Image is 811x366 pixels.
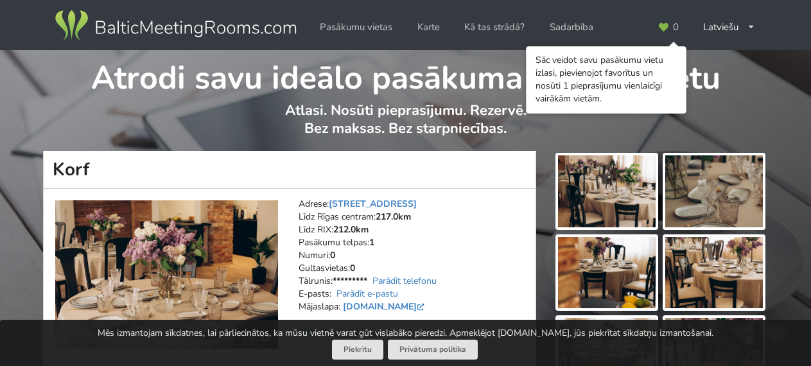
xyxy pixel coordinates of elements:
[332,340,383,360] button: Piekrītu
[53,8,299,44] img: Baltic Meeting Rooms
[665,237,763,309] img: Korf | Liepāja | Pasākumu vieta - galerijas bilde
[330,249,335,261] strong: 0
[455,15,534,40] a: Kā tas strādā?
[343,301,427,313] a: [DOMAIN_NAME]
[333,223,369,236] strong: 212.0km
[44,101,767,151] p: Atlasi. Nosūti pieprasījumu. Rezervē. Bez maksas. Bez starpniecības.
[372,275,437,287] a: Parādīt telefonu
[43,151,536,189] h1: Korf
[665,155,763,227] img: Korf | Liepāja | Pasākumu vieta - galerijas bilde
[694,15,764,40] div: Latviešu
[299,198,527,326] address: Adrese: Līdz Rīgas centram: Līdz RIX: Pasākumu telpas: Numuri: Gultasvietas: Tālrunis: E-pasts: M...
[336,288,398,300] a: Parādīt e-pastu
[369,236,374,248] strong: 1
[55,200,278,349] a: Svinību telpa | Liepāja | Korf 1 / 19
[55,200,278,349] img: Svinību telpa | Liepāja | Korf
[541,15,602,40] a: Sadarbība
[350,262,355,274] strong: 0
[44,50,767,99] h1: Atrodi savu ideālo pasākuma norises vietu
[558,155,656,227] img: Korf | Liepāja | Pasākumu vieta - galerijas bilde
[329,198,417,210] a: [STREET_ADDRESS]
[558,237,656,309] img: Korf | Liepāja | Pasākumu vieta - galerijas bilde
[311,15,401,40] a: Pasākumu vietas
[673,22,679,32] span: 0
[376,211,411,223] strong: 217.0km
[408,15,449,40] a: Karte
[536,54,677,105] div: Sāc veidot savu pasākumu vietu izlasi, pievienojot favorītus un nosūti 1 pieprasījumu vienlaicīgi...
[388,340,478,360] a: Privātuma politika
